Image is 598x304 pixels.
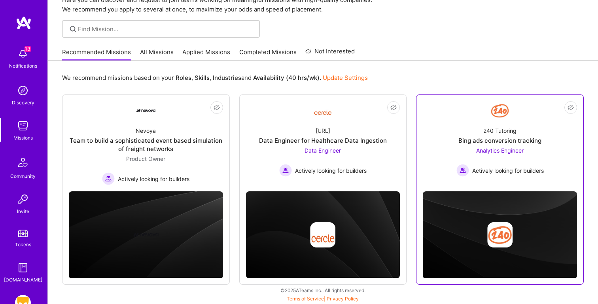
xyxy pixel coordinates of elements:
[456,164,469,177] img: Actively looking for builders
[12,98,34,107] div: Discovery
[214,104,220,111] i: icon EyeClosed
[423,191,577,278] img: cover
[259,136,387,145] div: Data Engineer for Healthcare Data Ingestion
[472,166,544,175] span: Actively looking for builders
[133,222,159,247] img: Company logo
[16,16,32,30] img: logo
[68,25,78,34] i: icon SearchGrey
[195,74,210,81] b: Skills
[62,74,368,82] p: We recommend missions based on your , , and .
[253,74,320,81] b: Availability (40 hrs/wk)
[246,191,400,278] img: cover
[136,127,156,135] div: Nevoya
[287,296,324,302] a: Terms of Service
[458,136,541,145] div: Bing ads conversion tracking
[176,74,191,81] b: Roles
[62,48,131,61] a: Recommended Missions
[4,276,42,284] div: [DOMAIN_NAME]
[305,47,355,61] a: Not Interested
[13,134,33,142] div: Missions
[15,118,31,134] img: teamwork
[287,296,359,302] span: |
[476,147,524,154] span: Analytics Engineer
[15,83,31,98] img: discovery
[126,155,165,162] span: Product Owner
[78,25,254,33] input: Find Mission...
[313,104,332,117] img: Company Logo
[15,240,31,249] div: Tokens
[15,260,31,276] img: guide book
[279,164,292,177] img: Actively looking for builders
[9,62,37,70] div: Notifications
[423,101,577,185] a: Company Logo240 TutoringBing ads conversion trackingAnalytics Engineer Actively looking for build...
[316,127,330,135] div: [URL]
[390,104,397,111] i: icon EyeClosed
[140,48,174,61] a: All Missions
[295,166,367,175] span: Actively looking for builders
[18,230,28,237] img: tokens
[327,296,359,302] a: Privacy Policy
[17,207,29,215] div: Invite
[118,175,189,183] span: Actively looking for builders
[69,101,223,185] a: Company LogoNevoyaTeam to build a sophisticated event based simulation of freight networksProduct...
[490,101,509,120] img: Company Logo
[69,136,223,153] div: Team to build a sophisticated event based simulation of freight networks
[136,109,155,112] img: Company Logo
[239,48,297,61] a: Completed Missions
[102,172,115,185] img: Actively looking for builders
[487,222,513,247] img: Company logo
[25,46,31,52] span: 13
[15,191,31,207] img: Invite
[310,222,335,247] img: Company logo
[246,101,400,185] a: Company Logo[URL]Data Engineer for Healthcare Data IngestionData Engineer Actively looking for bu...
[305,147,341,154] span: Data Engineer
[15,46,31,62] img: bell
[182,48,230,61] a: Applied Missions
[13,153,32,172] img: Community
[213,74,241,81] b: Industries
[69,191,223,278] img: cover
[10,172,36,180] div: Community
[323,74,368,81] a: Update Settings
[568,104,574,111] i: icon EyeClosed
[47,280,598,300] div: © 2025 ATeams Inc., All rights reserved.
[483,127,517,135] div: 240 Tutoring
